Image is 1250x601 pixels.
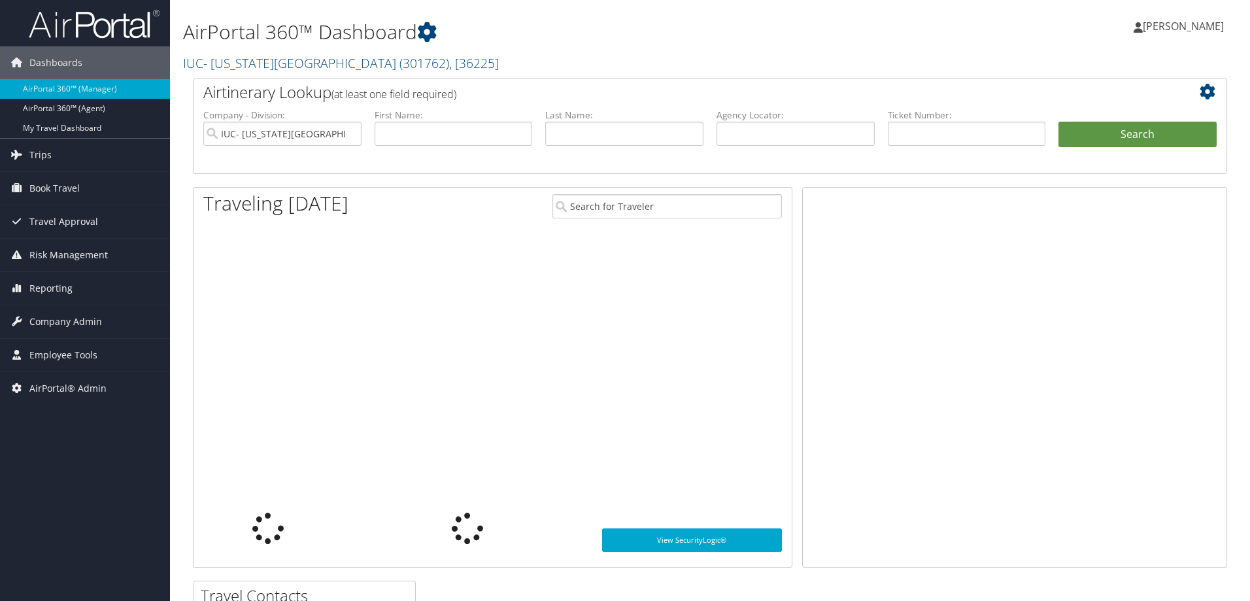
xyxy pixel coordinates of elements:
[29,139,52,171] span: Trips
[183,54,499,72] a: IUC- [US_STATE][GEOGRAPHIC_DATA]
[29,172,80,205] span: Book Travel
[331,87,456,101] span: (at least one field required)
[602,528,782,552] a: View SecurityLogic®
[1134,7,1237,46] a: [PERSON_NAME]
[29,272,73,305] span: Reporting
[545,109,703,122] label: Last Name:
[203,109,362,122] label: Company - Division:
[1058,122,1217,148] button: Search
[375,109,533,122] label: First Name:
[888,109,1046,122] label: Ticket Number:
[1143,19,1224,33] span: [PERSON_NAME]
[29,239,108,271] span: Risk Management
[29,339,97,371] span: Employee Tools
[717,109,875,122] label: Agency Locator:
[399,54,449,72] span: ( 301762 )
[29,9,160,39] img: airportal-logo.png
[203,81,1130,103] h2: Airtinerary Lookup
[29,372,107,405] span: AirPortal® Admin
[183,18,886,46] h1: AirPortal 360™ Dashboard
[203,190,348,217] h1: Traveling [DATE]
[449,54,499,72] span: , [ 36225 ]
[29,205,98,238] span: Travel Approval
[29,46,82,79] span: Dashboards
[29,305,102,338] span: Company Admin
[552,194,782,218] input: Search for Traveler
